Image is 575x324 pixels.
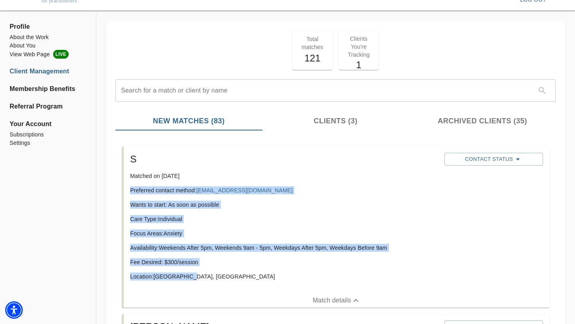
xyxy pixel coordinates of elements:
button: Contact Status [444,153,543,166]
a: [EMAIL_ADDRESS][DOMAIN_NAME] [196,187,293,194]
span: LIVE [53,50,69,59]
a: Client Management [10,67,86,76]
li: View Web Page [10,50,86,59]
span: Contact Status [448,154,539,164]
a: Referral Program [10,102,86,111]
div: Accessibility Menu [5,301,23,319]
p: Focus Areas: Anxiety [130,229,438,237]
p: Match details [313,296,351,305]
h5: S [130,153,438,166]
a: Settings [10,139,86,147]
p: Total matches [297,35,327,51]
span: Profile [10,22,86,32]
p: Care Type: Individual [130,215,438,223]
p: Preferred contact method: [130,186,438,194]
span: Your Account [10,119,86,129]
span: Clients (3) [267,116,404,126]
h5: 1 [343,59,374,71]
a: Membership Benefits [10,84,86,94]
a: About the Work [10,33,86,41]
span: Archived Clients (35) [414,116,551,126]
p: Clients You're Tracking [343,35,374,59]
p: Location: [GEOGRAPHIC_DATA], [GEOGRAPHIC_DATA] [130,273,438,281]
p: Wants to start: As soon as possible [130,201,438,209]
span: New Matches (83) [120,116,258,126]
a: View Web PageLIVE [10,50,86,59]
p: Availability: Weekends After 5pm, Weekends 9am - 5pm, Weekdays After 5pm, Weekdays Before 9am [130,244,438,252]
a: Subscriptions [10,130,86,139]
p: Fee Desired: $ 300 /session [130,258,438,266]
button: Match details [124,293,549,308]
h5: 121 [297,52,327,65]
a: About You [10,41,86,50]
p: Matched on [DATE] [130,172,438,180]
